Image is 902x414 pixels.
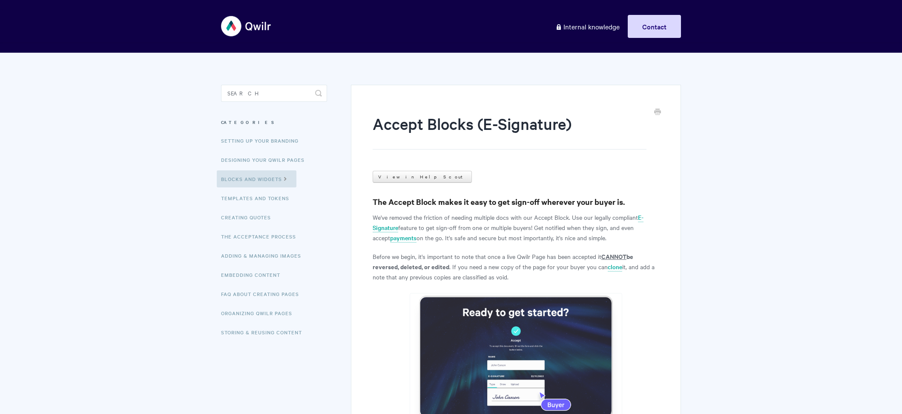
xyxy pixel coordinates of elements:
[221,285,305,302] a: FAQ About Creating Pages
[221,247,307,264] a: Adding & Managing Images
[373,171,472,183] a: View in Help Scout
[221,228,302,245] a: The Acceptance Process
[221,324,308,341] a: Storing & Reusing Content
[608,262,622,272] a: clone
[654,108,661,117] a: Print this Article
[221,132,305,149] a: Setting up your Branding
[221,305,299,322] a: Organizing Qwilr Pages
[628,15,681,38] a: Contact
[373,251,659,282] p: Before we begin, it's important to note that once a live Qwilr Page has been accepted it . If you...
[390,233,417,243] a: payments
[373,196,659,208] h3: The Accept Block makes it easy to get sign-off wherever your buyer is.
[601,252,626,261] u: CANNOT
[373,213,643,233] a: E-Signature
[549,15,626,38] a: Internal knowledge
[373,212,659,243] p: We've removed the friction of needing multiple docs with our Accept Block. Use our legally compli...
[221,266,287,283] a: Embedding Content
[221,209,277,226] a: Creating Quotes
[221,115,327,130] h3: Categories
[221,10,272,42] img: Qwilr Help Center
[217,170,296,187] a: Blocks and Widgets
[221,85,327,102] input: Search
[373,113,646,149] h1: Accept Blocks (E-Signature)
[221,190,296,207] a: Templates and Tokens
[221,151,311,168] a: Designing Your Qwilr Pages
